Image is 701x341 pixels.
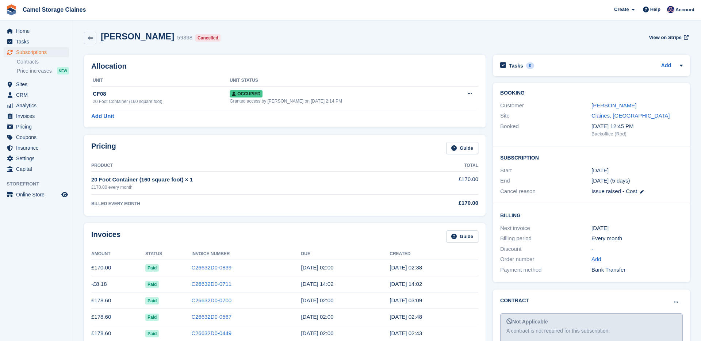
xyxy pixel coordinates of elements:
a: Price increases NEW [17,67,69,75]
span: CRM [16,90,60,100]
h2: Invoices [91,230,120,242]
div: Payment method [500,266,591,274]
a: Add Unit [91,112,114,120]
div: Not Applicable [506,318,677,326]
time: 2025-05-02 01:00:00 UTC [301,330,334,336]
td: £178.60 [91,309,145,325]
span: Analytics [16,100,60,111]
a: Claines, [GEOGRAPHIC_DATA] [591,112,670,119]
span: Tasks [16,37,60,47]
time: 2025-07-03 13:02:47 UTC [301,281,334,287]
div: Cancel reason [500,187,591,196]
time: 2025-07-01 02:09:51 UTC [390,297,422,303]
span: Create [614,6,629,13]
div: 20 Foot Container (160 square foot) × 1 [91,176,415,184]
div: Cancelled [195,34,221,42]
div: BILLED EVERY MONTH [91,200,415,207]
th: Product [91,160,415,172]
th: Created [390,248,478,260]
span: Sites [16,79,60,89]
a: menu [4,132,69,142]
div: Backoffice (Rod) [591,130,683,138]
div: - [591,245,683,253]
div: 20 Foot Container (160 square foot) [93,98,230,105]
a: Guide [446,142,478,154]
div: A contract is not required for this subscription. [506,327,677,335]
div: Customer [500,101,591,110]
a: [PERSON_NAME] [591,102,636,108]
span: Paid [145,297,159,304]
span: Storefront [7,180,73,188]
a: Guide [446,230,478,242]
td: -£8.18 [91,276,145,292]
a: menu [4,26,69,36]
h2: [PERSON_NAME] [101,31,174,41]
div: Start [500,166,591,175]
a: C26632D0-0839 [191,264,231,271]
div: £170.00 [415,199,478,207]
span: Invoices [16,111,60,121]
span: Paid [145,314,159,321]
time: 2024-12-01 01:00:00 UTC [591,166,609,175]
img: Rod [667,6,674,13]
a: menu [4,90,69,100]
div: Granted access by [PERSON_NAME] on [DATE] 2:14 PM [230,98,448,104]
td: £178.60 [91,292,145,309]
div: Billing period [500,234,591,243]
span: Coupons [16,132,60,142]
th: Invoice Number [191,248,301,260]
th: Total [415,160,478,172]
span: [DATE] (5 days) [591,177,630,184]
div: CF08 [93,90,230,98]
span: Subscriptions [16,47,60,57]
span: Price increases [17,68,52,74]
a: C26632D0-0567 [191,314,231,320]
h2: Billing [500,211,683,219]
th: Amount [91,248,145,260]
a: C26632D0-0700 [191,297,231,303]
span: Issue raised - Cost [591,188,637,194]
div: Discount [500,245,591,253]
a: Preview store [60,190,69,199]
a: View on Stripe [646,31,690,43]
span: Settings [16,153,60,164]
a: Add [591,255,601,264]
span: Account [675,6,694,14]
div: £170.00 every month [91,184,415,191]
time: 2025-06-01 01:48:49 UTC [390,314,422,320]
h2: Booking [500,90,683,96]
span: Paid [145,281,159,288]
time: 2025-07-02 01:00:00 UTC [301,297,334,303]
h2: Pricing [91,142,116,154]
span: Paid [145,264,159,272]
th: Due [301,248,390,260]
h2: Tasks [509,62,523,69]
a: menu [4,37,69,47]
a: menu [4,111,69,121]
time: 2025-08-02 01:00:00 UTC [301,264,334,271]
span: Capital [16,164,60,174]
a: Add [661,62,671,70]
time: 2025-06-02 01:00:00 UTC [301,314,334,320]
h2: Contract [500,297,529,304]
span: View on Stripe [649,34,681,41]
a: menu [4,122,69,132]
div: Bank Transfer [591,266,683,274]
span: Insurance [16,143,60,153]
time: 2025-07-02 13:02:47 UTC [390,281,422,287]
span: Home [16,26,60,36]
div: End [500,177,591,185]
a: menu [4,79,69,89]
a: menu [4,189,69,200]
div: Site [500,112,591,120]
div: [DATE] 12:45 PM [591,122,683,131]
span: Help [650,6,660,13]
img: stora-icon-8386f47178a22dfd0bd8f6a31ec36ba5ce8667c1dd55bd0f319d3a0aa187defe.svg [6,4,17,15]
h2: Allocation [91,62,478,70]
a: C26632D0-0711 [191,281,231,287]
div: Order number [500,255,591,264]
div: 59398 [177,34,192,42]
a: menu [4,100,69,111]
time: 2025-08-01 01:38:48 UTC [390,264,422,271]
span: Occupied [230,90,263,97]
